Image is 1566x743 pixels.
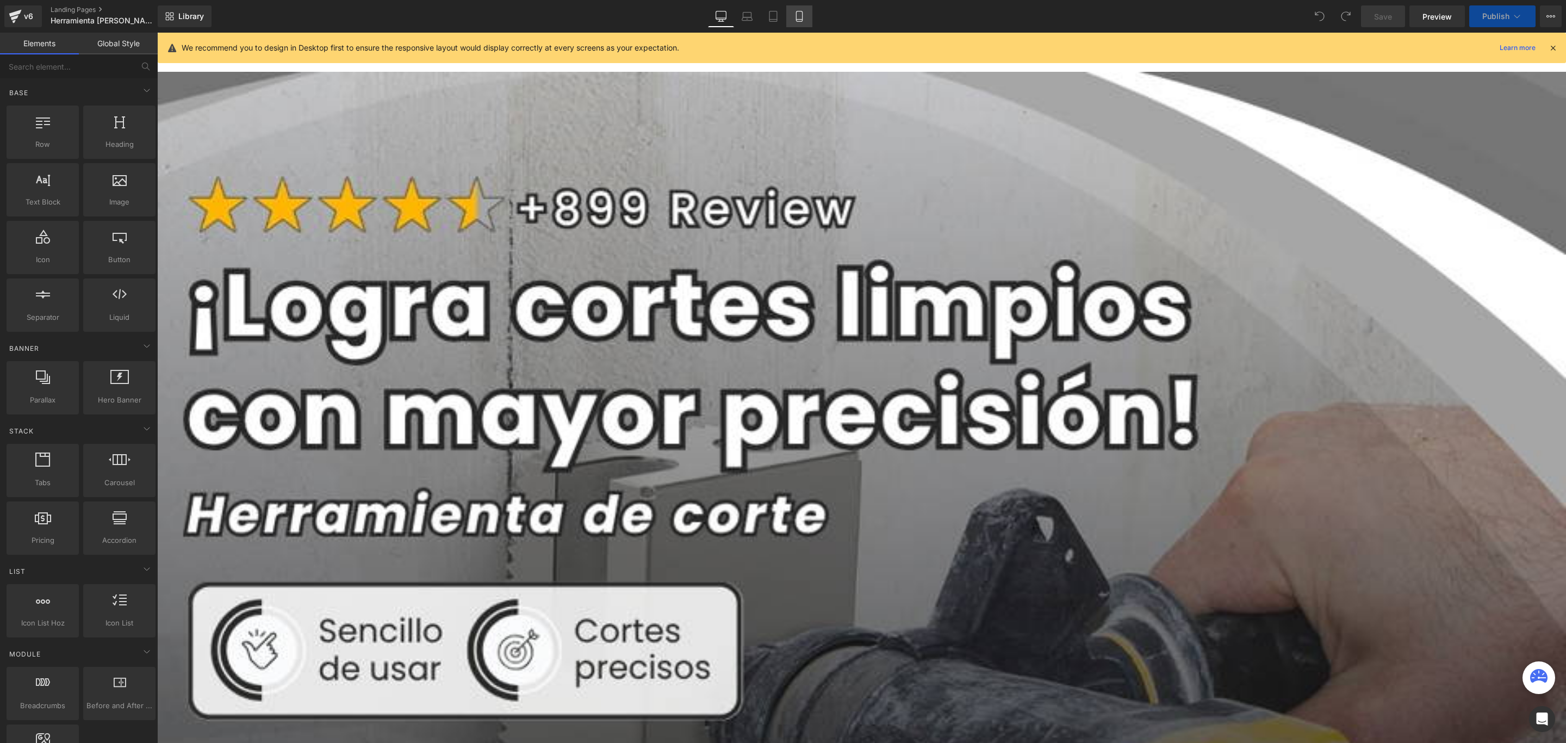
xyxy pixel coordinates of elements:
[22,9,35,23] div: v6
[182,42,679,54] p: We recommend you to design in Desktop first to ensure the responsive layout would display correct...
[1495,41,1540,54] a: Learn more
[1374,11,1392,22] span: Save
[10,394,76,406] span: Parallax
[86,312,152,323] span: Liquid
[8,426,35,436] span: Stack
[1469,5,1536,27] button: Publish
[1409,5,1465,27] a: Preview
[10,196,76,208] span: Text Block
[8,566,27,577] span: List
[4,5,42,27] a: v6
[86,394,152,406] span: Hero Banner
[1529,706,1555,732] div: Open Intercom Messenger
[8,649,42,659] span: Module
[1309,5,1331,27] button: Undo
[1422,11,1452,22] span: Preview
[1482,12,1509,21] span: Publish
[708,5,734,27] a: Desktop
[1540,5,1562,27] button: More
[86,477,152,488] span: Carousel
[786,5,812,27] a: Mobile
[86,617,152,629] span: Icon List
[8,88,29,98] span: Base
[86,139,152,150] span: Heading
[158,5,212,27] a: New Library
[1335,5,1357,27] button: Redo
[10,254,76,265] span: Icon
[734,5,760,27] a: Laptop
[10,535,76,546] span: Pricing
[86,196,152,208] span: Image
[86,254,152,265] span: Button
[178,11,204,21] span: Library
[79,33,158,54] a: Global Style
[51,5,176,14] a: Landing Pages
[8,343,40,354] span: Banner
[51,16,155,25] span: Herramienta [PERSON_NAME]
[10,312,76,323] span: Separator
[582,10,827,28] span: Envío Gratis + Pago Contra Entrega
[10,477,76,488] span: Tabs
[86,700,152,711] span: Before and After Images
[10,617,76,629] span: Icon List Hoz
[10,700,76,711] span: Breadcrumbs
[86,535,152,546] span: Accordion
[10,139,76,150] span: Row
[760,5,786,27] a: Tablet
